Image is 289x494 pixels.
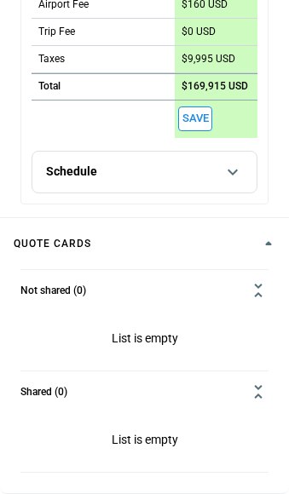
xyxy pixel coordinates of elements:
h6: Not shared (0) [20,285,86,296]
p: List is empty [20,311,269,370]
p: Taxes [38,52,65,66]
p: Trip Fee [38,25,75,39]
button: Shared (0) [20,371,269,412]
p: List is empty [20,412,269,472]
button: Save [178,106,212,131]
p: $169,915 USD [182,80,248,93]
span: Save this aircraft quote and copy details to clipboard [178,106,212,131]
p: $0 USD [182,26,216,38]
button: Not shared (0) [20,270,269,311]
h6: Total [38,81,61,92]
p: Schedule [46,164,97,179]
h6: Shared (0) [20,387,67,398]
h4: Quote cards [14,240,91,248]
p: $9,995 USD [182,53,235,66]
button: Schedule [32,152,257,192]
